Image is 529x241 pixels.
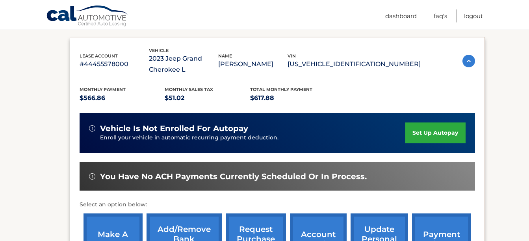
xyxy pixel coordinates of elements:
p: [PERSON_NAME] [218,59,288,70]
span: vehicle [149,48,169,53]
span: name [218,53,232,59]
p: $51.02 [165,93,250,104]
a: set up autopay [405,122,465,143]
p: $617.88 [250,93,336,104]
a: Cal Automotive [46,5,129,28]
span: You have no ACH payments currently scheduled or in process. [100,172,367,182]
a: Logout [464,9,483,22]
span: lease account [80,53,118,59]
p: 2023 Jeep Grand Cherokee L [149,53,218,75]
img: accordion-active.svg [462,55,475,67]
p: Enroll your vehicle in automatic recurring payment deduction. [100,133,406,142]
p: #44455578000 [80,59,149,70]
span: Total Monthly Payment [250,87,312,92]
a: Dashboard [385,9,417,22]
span: Monthly sales Tax [165,87,213,92]
p: $566.86 [80,93,165,104]
p: Select an option below: [80,200,475,209]
span: vehicle is not enrolled for autopay [100,124,248,133]
span: vin [288,53,296,59]
a: FAQ's [434,9,447,22]
span: Monthly Payment [80,87,126,92]
img: alert-white.svg [89,125,95,132]
img: alert-white.svg [89,173,95,180]
p: [US_VEHICLE_IDENTIFICATION_NUMBER] [288,59,421,70]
